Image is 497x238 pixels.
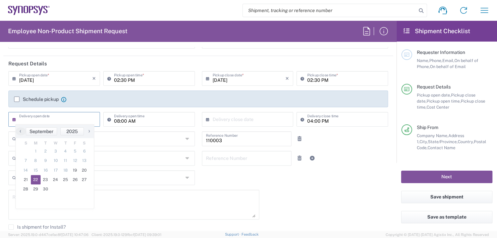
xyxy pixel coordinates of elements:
[79,146,89,156] span: 6
[60,146,70,156] span: 4
[41,184,51,194] span: 30
[295,134,304,143] a: Remove Reference
[8,224,66,230] label: Is shipment for Install?
[70,146,80,156] span: 5
[401,191,492,203] button: Save shipment
[442,58,454,63] span: Email,
[243,4,417,17] input: Shipment, tracking or reference number
[8,60,47,67] h2: Request Details
[134,233,161,237] span: [DATE] 09:39:01
[31,140,41,146] th: weekday
[16,127,94,135] bs-datepicker-navigation-view: ​ ​ ​
[60,156,70,165] span: 11
[21,184,31,194] span: 28
[417,84,451,90] span: Request Details
[70,175,80,184] span: 26
[60,127,84,135] button: 2025
[41,175,51,184] span: 23
[79,166,89,175] span: 20
[84,127,94,135] span: ›
[30,129,53,134] span: September
[31,146,41,156] span: 1
[26,127,57,135] button: September
[70,140,80,146] th: weekday
[60,140,70,146] th: weekday
[8,27,127,35] h2: Employee Non-Product Shipment Request
[285,73,289,84] i: ×
[92,73,96,84] i: ×
[21,140,31,146] th: weekday
[427,105,449,110] span: Cost Center
[79,175,89,184] span: 27
[21,166,31,175] span: 14
[458,139,474,144] span: Country,
[21,175,31,184] span: 21
[417,58,429,63] span: Name,
[295,154,304,163] a: Remove Reference
[51,156,61,165] span: 10
[428,145,455,150] span: Contact Name
[60,175,70,184] span: 25
[41,146,51,156] span: 2
[79,156,89,165] span: 13
[241,232,259,236] a: Feedback
[8,233,89,237] span: Server: 2025.19.0-d447cefac8f
[417,93,451,98] span: Pickup open date,
[41,140,51,146] th: weekday
[60,166,70,175] span: 18
[21,156,31,165] span: 7
[420,139,428,144] span: City,
[41,156,51,165] span: 9
[417,125,438,130] span: Ship From
[427,99,461,104] span: Pickup open time,
[79,140,89,146] th: weekday
[417,50,465,55] span: Requester Information
[225,232,241,236] a: Support
[401,171,492,183] button: Next
[84,127,94,135] button: ›
[15,127,25,135] span: ‹
[70,156,80,165] span: 12
[41,166,51,175] span: 16
[51,140,61,146] th: weekday
[417,133,448,138] span: Company Name,
[51,175,61,184] span: 24
[402,27,470,35] h2: Shipment Checklist
[70,166,80,175] span: 19
[51,166,61,175] span: 17
[14,97,59,102] label: Schedule pickup
[31,156,41,165] span: 8
[61,233,89,237] span: [DATE] 10:47:06
[428,139,458,144] span: State/Province,
[31,166,41,175] span: 15
[31,175,41,184] span: 22
[386,232,489,238] span: Copyright © [DATE]-[DATE] Agistix Inc., All Rights Reserved
[15,124,94,209] bs-datepicker-container: calendar
[51,146,61,156] span: 3
[31,184,41,194] span: 29
[66,129,78,134] span: 2025
[401,211,492,223] button: Save as template
[429,58,442,63] span: Phone,
[430,64,466,69] span: On behalf of Email
[308,154,317,163] a: Add Reference
[16,127,26,135] button: ‹
[92,233,161,237] span: Client: 2025.19.0-129fbcf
